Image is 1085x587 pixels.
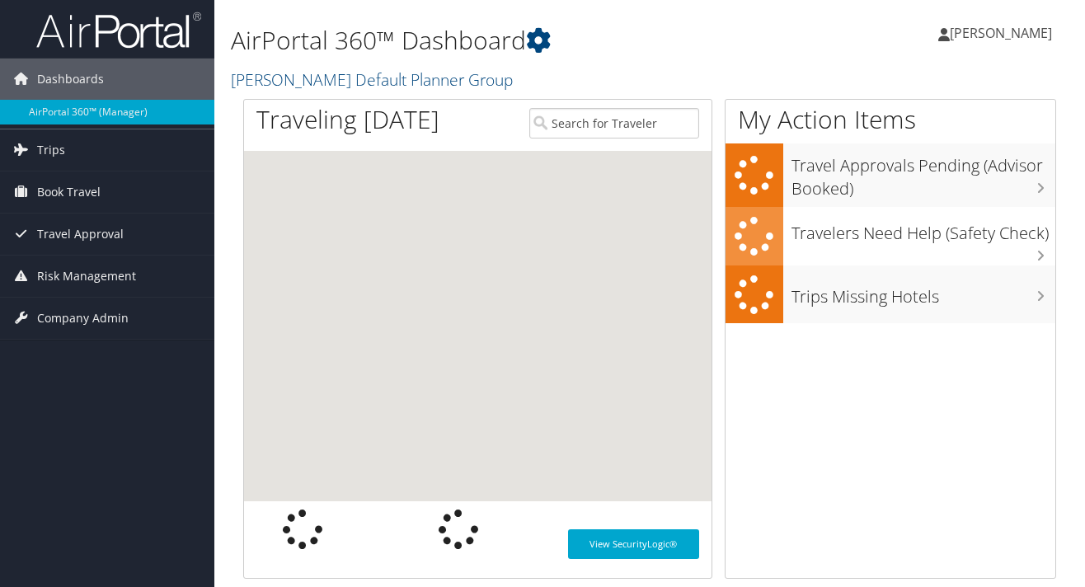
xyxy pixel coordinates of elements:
a: [PERSON_NAME] [938,8,1069,58]
a: Trips Missing Hotels [726,265,1055,324]
h1: AirPortal 360™ Dashboard [231,23,789,58]
a: Travel Approvals Pending (Advisor Booked) [726,143,1055,207]
a: Travelers Need Help (Safety Check) [726,207,1055,265]
input: Search for Traveler [529,108,699,139]
a: View SecurityLogic® [568,529,699,559]
span: Dashboards [37,59,104,100]
span: [PERSON_NAME] [950,24,1052,42]
h3: Travelers Need Help (Safety Check) [791,214,1055,245]
h1: Traveling [DATE] [256,102,439,137]
h3: Travel Approvals Pending (Advisor Booked) [791,146,1055,200]
img: airportal-logo.png [36,11,201,49]
span: Company Admin [37,298,129,339]
h1: My Action Items [726,102,1055,137]
span: Trips [37,129,65,171]
span: Book Travel [37,171,101,213]
span: Travel Approval [37,214,124,255]
span: Risk Management [37,256,136,297]
a: [PERSON_NAME] Default Planner Group [231,68,517,91]
h3: Trips Missing Hotels [791,277,1055,308]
